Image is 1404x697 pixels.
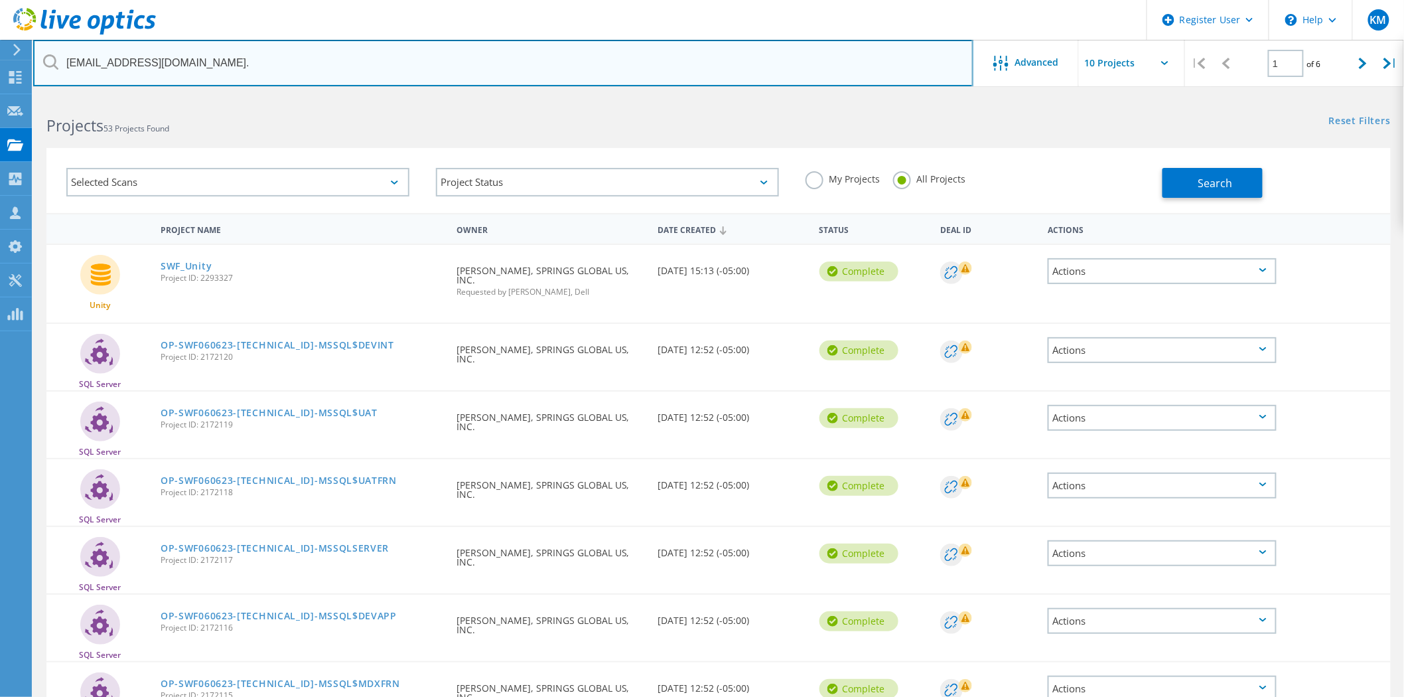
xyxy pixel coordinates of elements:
[652,245,813,289] div: [DATE] 15:13 (-05:00)
[161,489,443,497] span: Project ID: 2172118
[652,392,813,435] div: [DATE] 12:52 (-05:00)
[1377,40,1404,87] div: |
[652,527,813,571] div: [DATE] 12:52 (-05:00)
[33,40,973,86] input: Search projects by name, owner, ID, company, etc
[1285,14,1297,26] svg: \n
[652,595,813,639] div: [DATE] 12:52 (-05:00)
[450,245,652,309] div: [PERSON_NAME], SPRINGS GLOBAL US, INC.
[813,216,934,241] div: Status
[80,516,121,524] span: SQL Server
[652,459,813,503] div: [DATE] 12:52 (-05:00)
[1307,58,1321,70] span: of 6
[1048,337,1277,363] div: Actions
[893,171,965,184] label: All Projects
[80,583,121,591] span: SQL Server
[13,28,156,37] a: Live Optics Dashboard
[819,262,898,281] div: Complete
[161,274,443,282] span: Project ID: 2293327
[1048,258,1277,284] div: Actions
[161,408,378,418] a: OP-SWF060623-[TECHNICAL_ID]-MSSQL$UAT
[1048,473,1277,499] div: Actions
[450,216,652,241] div: Owner
[819,544,898,564] div: Complete
[934,216,1041,241] div: Deal Id
[450,324,652,377] div: [PERSON_NAME], SPRINGS GLOBAL US, INC.
[1185,40,1212,87] div: |
[1162,168,1263,198] button: Search
[46,115,104,136] b: Projects
[1048,405,1277,431] div: Actions
[161,262,212,271] a: SWF_Unity
[1198,176,1232,191] span: Search
[819,611,898,631] div: Complete
[436,168,779,196] div: Project Status
[450,527,652,580] div: [PERSON_NAME], SPRINGS GLOBAL US, INC.
[154,216,450,241] div: Project Name
[819,408,898,428] div: Complete
[161,341,394,350] a: OP-SWF060623-[TECHNICAL_ID]-MSSQL$DEVINT
[80,448,121,456] span: SQL Server
[806,171,880,184] label: My Projects
[161,679,400,688] a: OP-SWF060623-[TECHNICAL_ID]-MSSQL$MDXFRN
[104,123,169,134] span: 53 Projects Found
[80,380,121,388] span: SQL Server
[450,595,652,648] div: [PERSON_NAME], SPRINGS GLOBAL US, INC.
[161,611,397,621] a: OP-SWF060623-[TECHNICAL_ID]-MSSQL$DEVAPP
[66,168,409,196] div: Selected Scans
[450,392,652,445] div: [PERSON_NAME], SPRINGS GLOBAL US, INC.
[1370,15,1387,25] span: KM
[80,651,121,659] span: SQL Server
[1048,608,1277,634] div: Actions
[161,476,397,485] a: OP-SWF060623-[TECHNICAL_ID]-MSSQL$UATFRN
[1329,116,1391,127] a: Reset Filters
[652,216,813,242] div: Date Created
[819,341,898,360] div: Complete
[652,324,813,368] div: [DATE] 12:52 (-05:00)
[1015,58,1059,67] span: Advanced
[161,624,443,632] span: Project ID: 2172116
[1048,540,1277,566] div: Actions
[450,459,652,512] div: [PERSON_NAME], SPRINGS GLOBAL US, INC.
[456,288,645,296] span: Requested by [PERSON_NAME], Dell
[90,301,111,309] span: Unity
[161,421,443,429] span: Project ID: 2172119
[1041,216,1283,241] div: Actions
[161,556,443,564] span: Project ID: 2172117
[819,476,898,496] div: Complete
[161,544,389,553] a: OP-SWF060623-[TECHNICAL_ID]-MSSQLSERVER
[161,353,443,361] span: Project ID: 2172120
